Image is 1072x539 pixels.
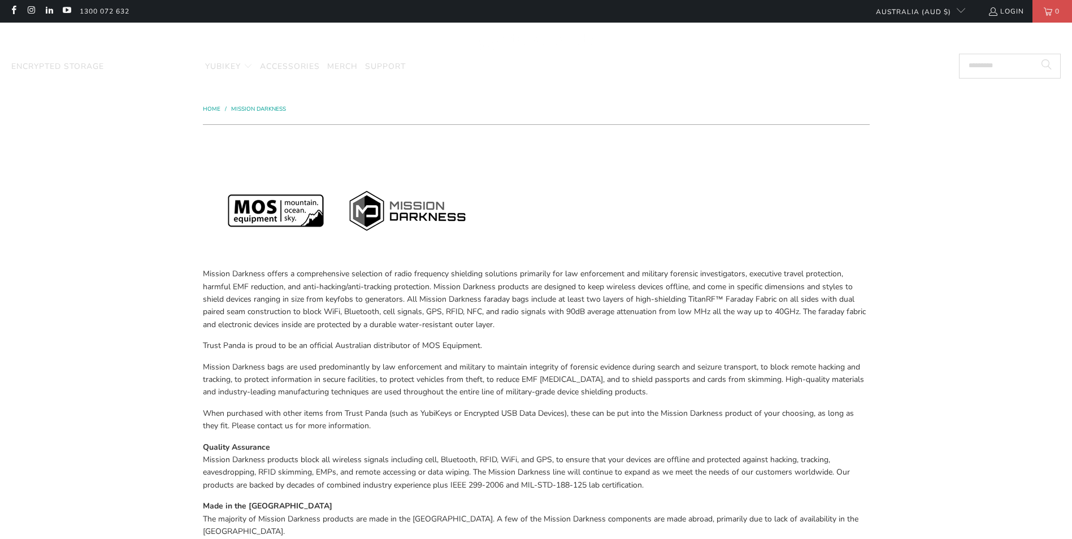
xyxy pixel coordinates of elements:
[203,407,870,433] p: When purchased with other items from Trust Panda (such as YubiKeys or Encrypted USB Data Devices)...
[11,61,104,72] span: Encrypted Storage
[11,54,406,80] nav: Translation missing: en.navigation.header.main_nav
[203,441,870,492] p: Mission Darkness products block all wireless signals including cell, Bluetooth, RFID, WiFi, and G...
[203,268,870,331] p: Mission Darkness offers a comprehensive selection of radio frequency shielding solutions primaril...
[205,54,253,80] summary: YubiKey
[225,105,227,113] span: /
[203,500,870,538] p: The majority of Mission Darkness products are made in the [GEOGRAPHIC_DATA]. A few of the Mission...
[501,306,799,317] span: radio signals with 90dB average attenuation from low MHz all the way up to 40GHz
[203,361,870,399] p: Mission Darkness bags are used predominantly by law enforcement and military to maintain integrit...
[11,54,104,80] a: Encrypted Storage
[205,61,241,72] span: YubiKey
[959,54,1061,79] input: Search...
[327,54,358,80] a: Merch
[260,54,320,80] a: Accessories
[80,5,129,18] a: 1300 072 632
[62,7,71,16] a: Trust Panda Australia on YouTube
[231,105,286,113] a: Mission Darkness
[111,61,198,72] span: Mission Darkness
[203,105,220,113] span: Home
[203,501,332,511] strong: Made in the [GEOGRAPHIC_DATA]
[111,54,198,80] a: Mission Darkness
[478,28,594,51] img: Trust Panda Australia
[8,7,18,16] a: Trust Panda Australia on Facebook
[203,442,270,453] strong: Quality Assurance
[260,61,320,72] span: Accessories
[203,105,222,113] a: Home
[365,61,406,72] span: Support
[1032,54,1061,79] button: Search
[327,61,358,72] span: Merch
[365,54,406,80] a: Support
[44,7,54,16] a: Trust Panda Australia on LinkedIn
[203,340,870,352] p: Trust Panda is proud to be an official Australian distributor of MOS Equipment.
[26,7,36,16] a: Trust Panda Australia on Instagram
[988,5,1024,18] a: Login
